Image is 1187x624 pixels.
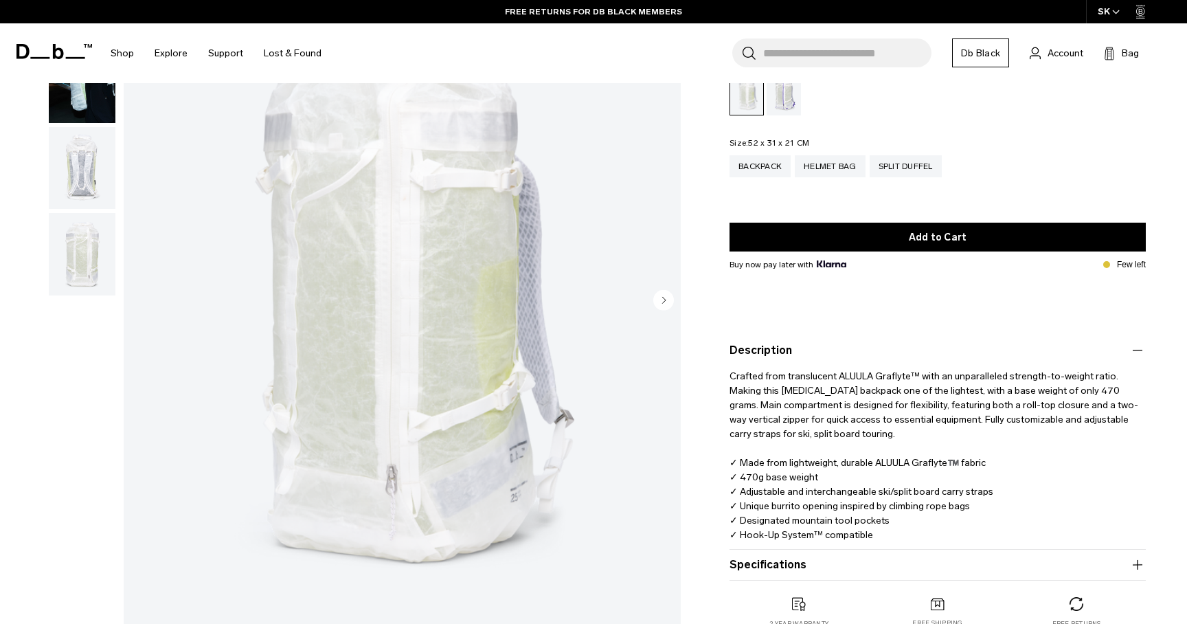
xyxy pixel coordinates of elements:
[1104,45,1139,61] button: Bag
[730,342,1146,359] button: Description
[767,73,801,115] a: Aurora
[730,73,764,115] a: Diffusion
[100,23,332,83] nav: Main Navigation
[730,155,791,177] a: Backpack
[208,29,243,78] a: Support
[1117,258,1146,271] p: Few left
[49,213,115,296] img: Weigh Lighter Backpack 25L Diffusion
[155,29,188,78] a: Explore
[653,289,674,313] button: Next slide
[795,155,866,177] a: Helmet Bag
[1122,46,1139,60] span: Bag
[48,212,116,296] button: Weigh Lighter Backpack 25L Diffusion
[730,223,1146,252] button: Add to Cart
[49,127,115,210] img: Weigh Lighter Backpack 25L Diffusion
[870,155,942,177] a: Split Duffel
[1048,46,1083,60] span: Account
[505,5,682,18] a: FREE RETURNS FOR DB BLACK MEMBERS
[730,557,1146,573] button: Specifications
[264,29,321,78] a: Lost & Found
[1030,45,1083,61] a: Account
[48,126,116,210] button: Weigh Lighter Backpack 25L Diffusion
[730,359,1146,542] p: Crafted from translucent ALUULA Graflyte™ with an unparalleled strength-to-weight ratio. Making t...
[730,139,809,147] legend: Size:
[111,29,134,78] a: Shop
[748,138,809,148] span: 52 x 31 x 21 CM
[817,260,846,267] img: {"height" => 20, "alt" => "Klarna"}
[730,258,846,271] span: Buy now pay later with
[952,38,1009,67] a: Db Black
